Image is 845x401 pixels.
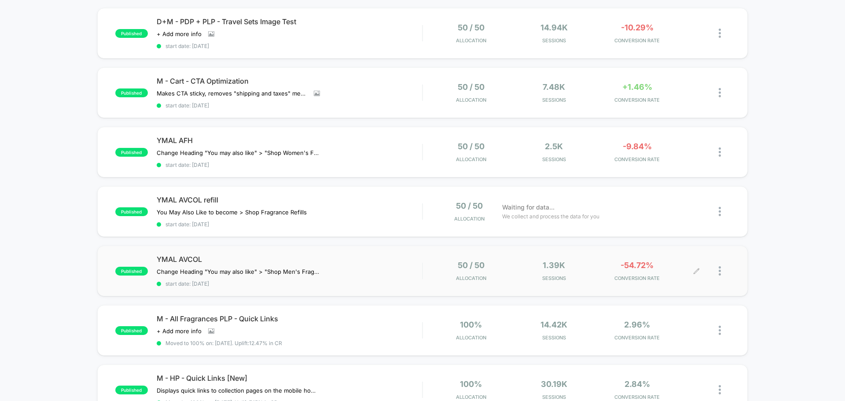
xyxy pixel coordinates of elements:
span: Allocation [456,394,486,400]
span: 7.48k [543,82,565,92]
span: M - Cart - CTA Optimization [157,77,422,85]
span: YMAL AVCOL refill [157,195,422,204]
span: 30.19k [541,379,567,389]
span: published [115,29,148,38]
span: CONVERSION RATE [598,37,676,44]
span: 50 / 50 [458,142,485,151]
span: start date: [DATE] [157,280,422,287]
span: start date: [DATE] [157,102,422,109]
span: You May Also Like to become > Shop Fragrance Refills [157,209,307,216]
span: 2.5k [545,142,563,151]
span: start date: [DATE] [157,221,422,228]
span: YMAL AFH [157,136,422,145]
span: M - All Fragrances PLP - Quick Links [157,314,422,323]
span: Allocation [456,156,486,162]
span: Sessions [515,275,594,281]
span: 50 / 50 [458,82,485,92]
span: +1.46% [622,82,652,92]
span: -54.72% [621,261,654,270]
span: CONVERSION RATE [598,156,676,162]
span: published [115,267,148,276]
img: close [719,88,721,97]
span: start date: [DATE] [157,162,422,168]
img: close [719,29,721,38]
span: 14.94k [540,23,568,32]
span: + Add more info [157,30,202,37]
span: Allocation [456,37,486,44]
span: YMAL AVCOL [157,255,422,264]
span: Change Heading "You may also like" > "Shop Men's Fragrances" [157,268,320,275]
span: published [115,386,148,394]
span: CONVERSION RATE [598,335,676,341]
span: Sessions [515,156,594,162]
span: 100% [460,320,482,329]
span: D+M - PDP + PLP - Travel Sets Image Test [157,17,422,26]
img: close [719,385,721,394]
img: close [719,147,721,157]
span: Sessions [515,97,594,103]
span: CONVERSION RATE [598,394,676,400]
span: 50 / 50 [458,23,485,32]
span: 2.84% [625,379,650,389]
img: close [719,207,721,216]
span: Waiting for data... [502,202,555,212]
span: Displays quick links to collection pages on the mobile homepage. [157,387,320,394]
span: Change Heading "You may also like" > "Shop Women's Fragrances" [157,149,320,156]
span: 100% [460,379,482,389]
span: Sessions [515,37,594,44]
span: Sessions [515,394,594,400]
span: We collect and process the data for you [502,212,599,221]
span: published [115,148,148,157]
span: start date: [DATE] [157,43,422,49]
img: close [719,326,721,335]
span: M - HP - Quick Links [New] [157,374,422,383]
span: Sessions [515,335,594,341]
span: 14.42k [540,320,567,329]
img: close [719,266,721,276]
span: 50 / 50 [458,261,485,270]
span: published [115,326,148,335]
span: CONVERSION RATE [598,275,676,281]
span: -10.29% [621,23,654,32]
span: published [115,207,148,216]
span: + Add more info [157,327,202,335]
span: 2.96% [624,320,650,329]
span: Allocation [456,97,486,103]
span: 50 / 50 [456,201,483,210]
span: Allocation [454,216,485,222]
span: Allocation [456,335,486,341]
span: published [115,88,148,97]
span: Allocation [456,275,486,281]
span: Moved to 100% on: [DATE] . Uplift: 12.47% in CR [165,340,282,346]
span: 1.39k [543,261,565,270]
span: CONVERSION RATE [598,97,676,103]
span: Makes CTA sticky, removes "shipping and taxes" message, removes Klarna message. [157,90,307,97]
span: -9.84% [623,142,652,151]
